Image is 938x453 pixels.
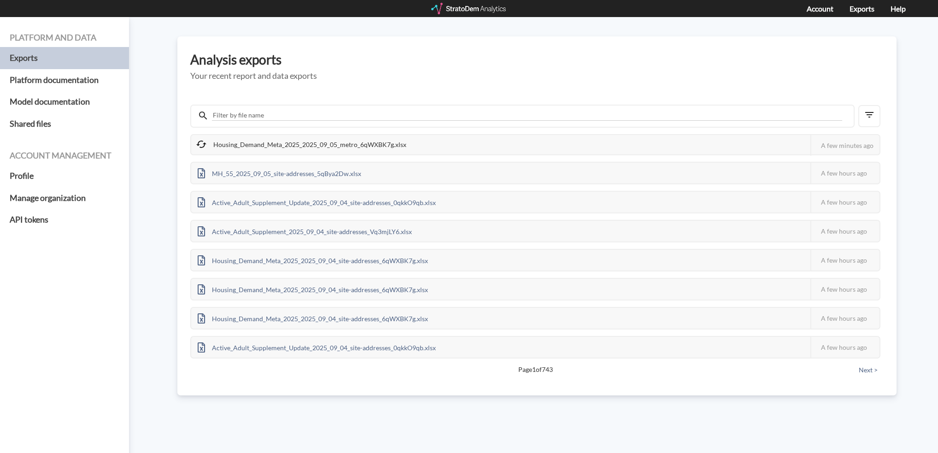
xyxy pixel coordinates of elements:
[191,337,442,358] div: Active_Adult_Supplement_Update_2025_09_04_site-addresses_0qkkO9qb.xlsx
[10,151,119,160] h4: Account management
[191,284,434,292] a: Housing_Demand_Meta_2025_2025_09_04_site-addresses_6qWXBK7g.xlsx
[191,226,418,234] a: Active_Adult_Supplement_2025_09_04_site-addresses_Vq3mjLY6.xlsx
[856,365,880,375] button: Next >
[10,209,119,231] a: API tokens
[810,135,879,156] div: A few minutes ago
[850,4,874,13] a: Exports
[191,308,434,329] div: Housing_Demand_Meta_2025_2025_09_04_site-addresses_6qWXBK7g.xlsx
[810,337,879,358] div: A few hours ago
[190,53,884,67] h3: Analysis exports
[10,91,119,113] a: Model documentation
[810,250,879,271] div: A few hours ago
[810,221,879,241] div: A few hours ago
[223,365,848,374] span: Page 1 of 743
[191,342,442,350] a: Active_Adult_Supplement_Update_2025_09_04_site-addresses_0qkkO9qb.xlsx
[810,192,879,212] div: A few hours ago
[10,165,119,187] a: Profile
[191,313,434,321] a: Housing_Demand_Meta_2025_2025_09_04_site-addresses_6qWXBK7g.xlsx
[891,4,906,13] a: Help
[212,110,842,121] input: Filter by file name
[810,308,879,329] div: A few hours ago
[10,33,119,42] h4: Platform and data
[191,250,434,271] div: Housing_Demand_Meta_2025_2025_09_04_site-addresses_6qWXBK7g.xlsx
[810,279,879,300] div: A few hours ago
[191,255,434,263] a: Housing_Demand_Meta_2025_2025_09_04_site-addresses_6qWXBK7g.xlsx
[810,163,879,183] div: A few hours ago
[10,187,119,209] a: Manage organization
[10,113,119,135] a: Shared files
[10,47,119,69] a: Exports
[191,168,368,176] a: MH_55_2025_09_05_site-addresses_5qBya2Dw.xlsx
[10,69,119,91] a: Platform documentation
[191,163,368,183] div: MH_55_2025_09_05_site-addresses_5qBya2Dw.xlsx
[190,71,884,81] h5: Your recent report and data exports
[807,4,833,13] a: Account
[191,192,442,212] div: Active_Adult_Supplement_Update_2025_09_04_site-addresses_0qkkO9qb.xlsx
[191,135,413,154] div: Housing_Demand_Meta_2025_2025_09_05_metro_6qWXBK7g.xlsx
[191,279,434,300] div: Housing_Demand_Meta_2025_2025_09_04_site-addresses_6qWXBK7g.xlsx
[191,197,442,205] a: Active_Adult_Supplement_Update_2025_09_04_site-addresses_0qkkO9qb.xlsx
[191,221,418,241] div: Active_Adult_Supplement_2025_09_04_site-addresses_Vq3mjLY6.xlsx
